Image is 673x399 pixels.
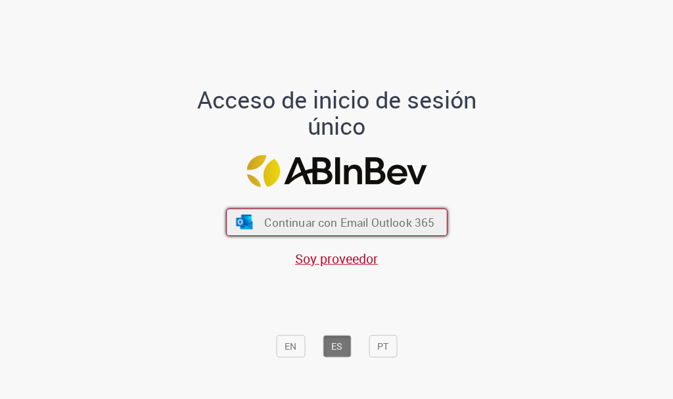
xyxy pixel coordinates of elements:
[323,335,351,358] button: ES
[235,215,254,229] img: ícone Azure/Microsoft 360
[369,335,397,358] button: PT
[264,214,434,229] span: Continuar con Email Outlook 365
[246,154,427,187] img: Logo ABInBev
[276,335,305,358] button: EN
[187,87,486,139] h1: Acceso de inicio de sesión único
[226,208,448,236] button: ícone Azure/Microsoft 360 Continuar con Email Outlook 365
[295,250,378,268] a: Soy proveedor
